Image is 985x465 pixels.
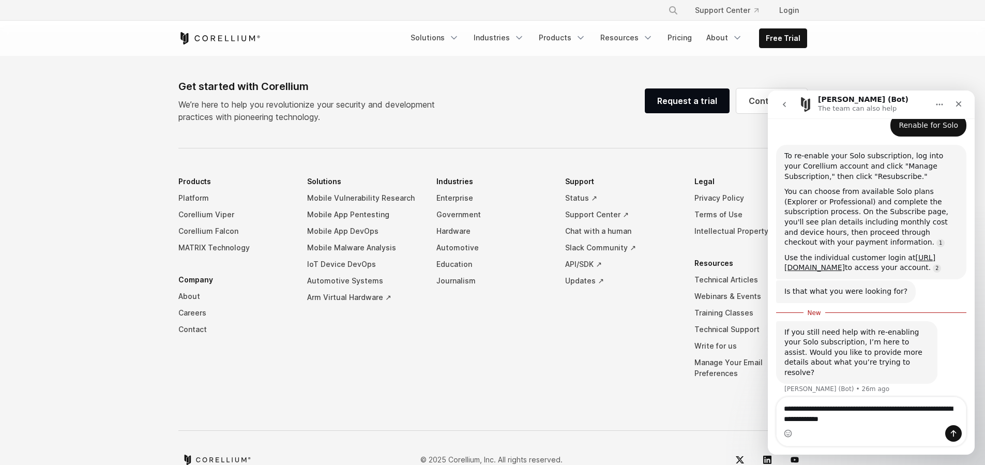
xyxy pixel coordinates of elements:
a: Corellium Home [178,32,261,44]
a: Free Trial [760,29,807,48]
div: Get started with Corellium [178,79,443,94]
div: Navigation Menu [404,28,807,48]
a: Careers [178,305,291,321]
a: Contact [178,321,291,338]
a: MATRIX Technology [178,239,291,256]
div: Navigation Menu [656,1,807,20]
a: Technical Articles [694,272,807,288]
a: Privacy Policy [694,190,807,206]
a: Mobile App DevOps [307,223,420,239]
div: Navigation Menu [178,173,807,397]
a: About [700,28,749,47]
a: Status ↗ [565,190,678,206]
a: Journalism [436,273,549,289]
a: Resources [594,28,659,47]
a: Education [436,256,549,273]
a: Updates ↗ [565,273,678,289]
a: Mobile Malware Analysis [307,239,420,256]
a: Automotive [436,239,549,256]
a: Contact us [736,88,807,113]
a: Intellectual Property [694,223,807,239]
a: Automotive Systems [307,273,420,289]
a: Webinars & Events [694,288,807,305]
a: Support Center ↗ [565,206,678,223]
a: Training Classes [694,305,807,321]
a: Solutions [404,28,465,47]
iframe: Intercom live chat [768,91,975,455]
a: Platform [178,190,291,206]
a: Support Center [687,1,767,20]
a: Technical Support [694,321,807,338]
a: Corellium home [183,455,251,465]
p: © 2025 Corellium, Inc. All rights reserved. [420,454,563,465]
a: About [178,288,291,305]
a: Government [436,206,549,223]
a: Slack Community ↗ [565,239,678,256]
a: Products [533,28,592,47]
a: Mobile App Pentesting [307,206,420,223]
a: Pricing [661,28,698,47]
a: Chat with a human [565,223,678,239]
a: Corellium Viper [178,206,291,223]
a: Login [771,1,807,20]
a: Write for us [694,338,807,354]
a: Enterprise [436,190,549,206]
a: Industries [467,28,531,47]
a: Hardware [436,223,549,239]
a: Manage Your Email Preferences [694,354,807,382]
a: Corellium Falcon [178,223,291,239]
a: Terms of Use [694,206,807,223]
a: Arm Virtual Hardware ↗ [307,289,420,306]
button: Search [664,1,683,20]
a: API/SDK ↗ [565,256,678,273]
a: IoT Device DevOps [307,256,420,273]
a: Request a trial [645,88,730,113]
a: Mobile Vulnerability Research [307,190,420,206]
p: We’re here to help you revolutionize your security and development practices with pioneering tech... [178,98,443,123]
